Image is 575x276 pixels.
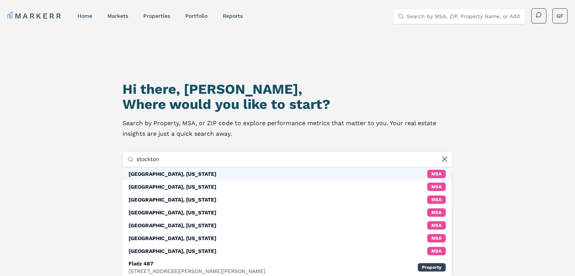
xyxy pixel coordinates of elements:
[552,8,567,23] button: GF
[77,13,92,19] a: home
[107,13,128,19] a: markets
[122,219,452,232] div: MSA: Stockton, Illinois
[8,11,62,21] a: MARKERR
[407,9,520,24] input: Search by MSA, ZIP, Property Name, or Address
[185,13,208,19] a: Portfolio
[427,234,446,242] div: MSA
[143,13,170,19] a: properties
[129,234,216,242] div: [GEOGRAPHIC_DATA], [US_STATE]
[122,206,452,219] div: MSA: Stockton, Iowa
[129,260,265,267] div: Flatz 487
[427,247,446,255] div: MSA
[427,195,446,204] div: MSA
[427,208,446,217] div: MSA
[223,13,243,19] a: reports
[136,152,448,167] input: Search by MSA, ZIP, Property Name, or Address
[122,118,453,139] p: Search by Property, MSA, or ZIP code to explore performance metrics that matter to you. Your real...
[122,167,452,180] div: MSA: Stockton, California
[122,180,452,193] div: MSA: Stockton, Kansas
[427,221,446,229] div: MSA
[122,232,452,245] div: MSA: Stockton, Alabama
[129,170,216,178] div: [GEOGRAPHIC_DATA], [US_STATE]
[129,267,265,275] div: [STREET_ADDRESS][PERSON_NAME][PERSON_NAME]
[122,82,453,97] h1: Hi there, [PERSON_NAME],
[427,170,446,178] div: MSA
[129,247,216,255] div: [GEOGRAPHIC_DATA], [US_STATE]
[129,196,216,203] div: [GEOGRAPHIC_DATA], [US_STATE]
[122,193,452,206] div: MSA: Stockton, Missouri
[129,183,216,191] div: [GEOGRAPHIC_DATA], [US_STATE]
[427,183,446,191] div: MSA
[122,245,452,257] div: MSA: Stockton, New Jersey
[129,209,216,216] div: [GEOGRAPHIC_DATA], [US_STATE]
[556,12,564,20] span: GF
[122,97,453,112] h2: Where would you like to start?
[418,263,446,271] div: Property
[129,222,216,229] div: [GEOGRAPHIC_DATA], [US_STATE]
